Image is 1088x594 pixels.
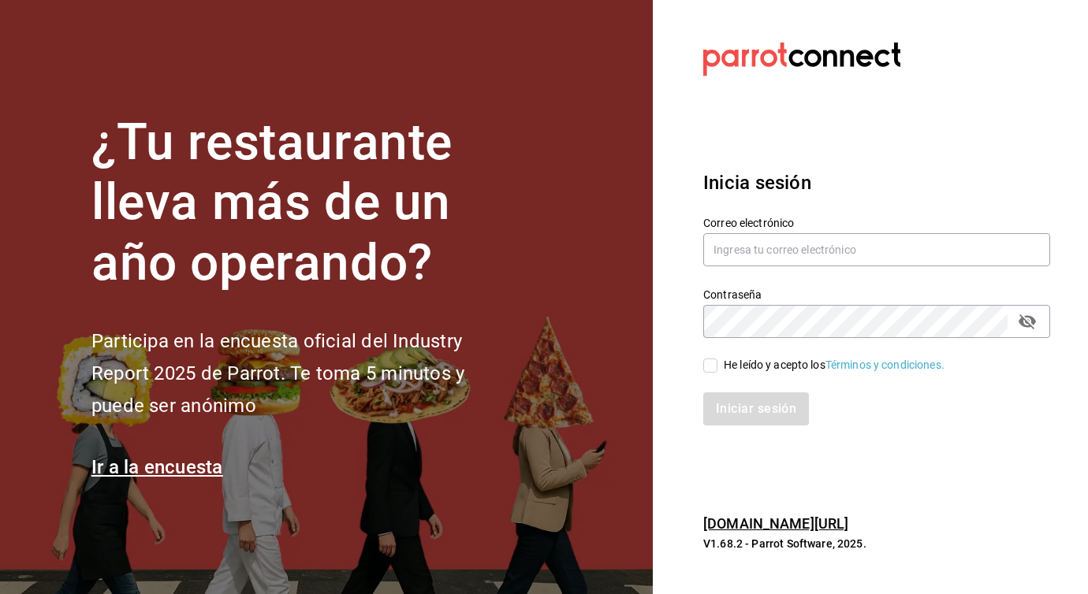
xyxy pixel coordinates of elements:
[91,456,223,478] a: Ir a la encuesta
[703,536,1050,551] p: V1.68.2 - Parrot Software, 2025.
[703,515,848,532] a: [DOMAIN_NAME][URL]
[91,325,517,421] h2: Participa en la encuesta oficial del Industry Report 2025 de Parrot. Te toma 5 minutos y puede se...
[825,358,945,371] a: Términos y condiciones.
[703,288,1050,299] label: Contraseña
[1014,308,1041,335] button: passwordField
[703,217,1050,228] label: Correo electrónico
[724,357,945,373] div: He leído y acepto los
[91,113,517,294] h1: ¿Tu restaurante lleva más de un año operando?
[703,233,1050,266] input: Ingresa tu correo electrónico
[703,169,1050,197] h3: Inicia sesión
